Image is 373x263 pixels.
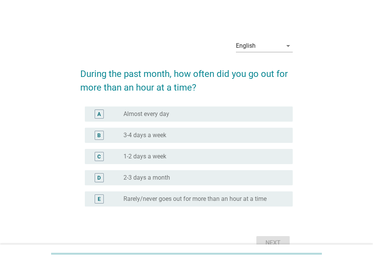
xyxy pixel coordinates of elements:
[123,110,169,118] label: Almost every day
[123,131,166,139] label: 3-4 days a week
[97,152,101,160] div: C
[236,42,256,49] div: English
[98,195,101,203] div: E
[123,153,166,160] label: 1-2 days a week
[123,195,267,203] label: Rarely/never goes out for more than an hour at a time
[97,110,101,118] div: A
[284,41,293,50] i: arrow_drop_down
[123,174,170,182] label: 2-3 days a month
[97,131,101,139] div: B
[97,174,101,182] div: D
[80,59,293,94] h2: During the past month, how often did you go out for more than an hour at a time?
